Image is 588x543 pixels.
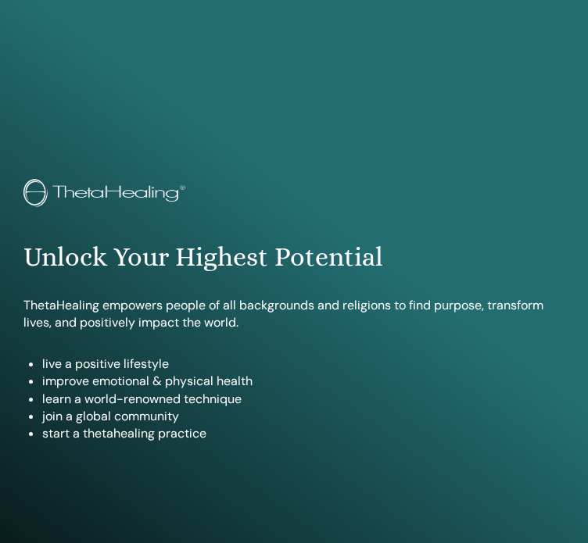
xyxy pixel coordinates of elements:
[23,241,565,273] h1: Unlock Your Highest Potential
[42,408,565,425] li: join a global community
[42,425,565,442] li: start a thetahealing practice
[23,297,565,332] p: ThetaHealing empowers people of all backgrounds and religions to find purpose, transform lives, a...
[42,373,565,390] li: improve emotional & physical health
[42,391,565,408] li: learn a world-renowned technique
[42,355,565,373] li: live a positive lifestyle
